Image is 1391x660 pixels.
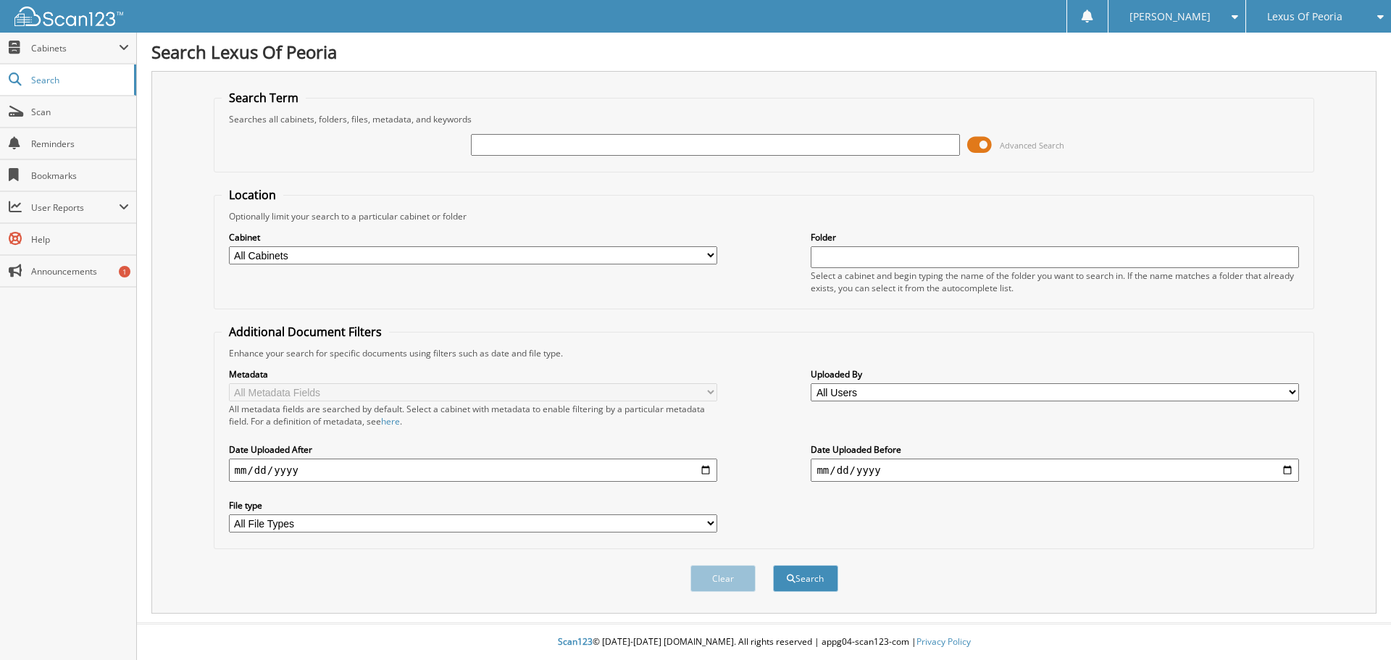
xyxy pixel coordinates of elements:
div: Searches all cabinets, folders, files, metadata, and keywords [222,113,1307,125]
span: Bookmarks [31,170,129,182]
legend: Location [222,187,283,203]
span: Help [31,233,129,246]
label: Metadata [229,368,717,380]
span: Lexus Of Peoria [1267,12,1342,21]
span: Cabinets [31,42,119,54]
input: start [229,459,717,482]
a: Privacy Policy [916,635,971,648]
label: Date Uploaded Before [811,443,1299,456]
h1: Search Lexus Of Peoria [151,40,1377,64]
span: Search [31,74,127,86]
div: © [DATE]-[DATE] [DOMAIN_NAME]. All rights reserved | appg04-scan123-com | [137,625,1391,660]
button: Clear [690,565,756,592]
input: end [811,459,1299,482]
legend: Search Term [222,90,306,106]
span: Scan123 [558,635,593,648]
div: All metadata fields are searched by default. Select a cabinet with metadata to enable filtering b... [229,403,717,427]
label: Uploaded By [811,368,1299,380]
div: Select a cabinet and begin typing the name of the folder you want to search in. If the name match... [811,270,1299,294]
legend: Additional Document Filters [222,324,389,340]
span: Advanced Search [1000,140,1064,151]
iframe: Chat Widget [1319,590,1391,660]
span: [PERSON_NAME] [1129,12,1211,21]
div: Enhance your search for specific documents using filters such as date and file type. [222,347,1307,359]
label: File type [229,499,717,511]
a: here [381,415,400,427]
span: Reminders [31,138,129,150]
span: User Reports [31,201,119,214]
span: Scan [31,106,129,118]
button: Search [773,565,838,592]
div: Optionally limit your search to a particular cabinet or folder [222,210,1307,222]
label: Folder [811,231,1299,243]
div: 1 [119,266,130,277]
label: Cabinet [229,231,717,243]
img: scan123-logo-white.svg [14,7,123,26]
label: Date Uploaded After [229,443,717,456]
span: Announcements [31,265,129,277]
